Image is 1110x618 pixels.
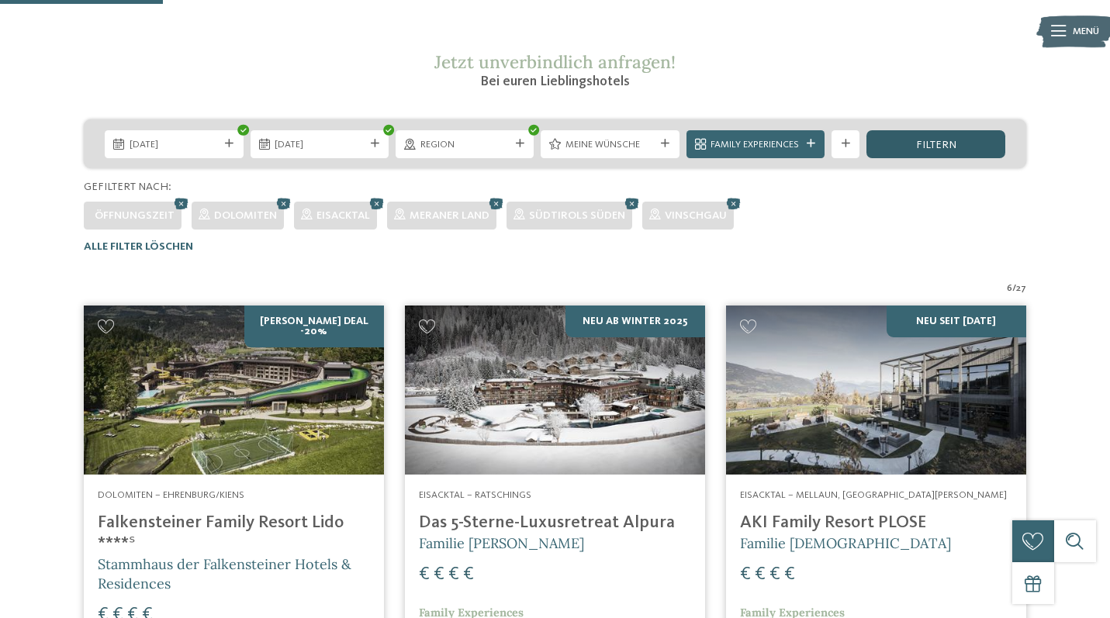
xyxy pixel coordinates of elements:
span: Familie [DEMOGRAPHIC_DATA] [740,534,951,552]
span: Südtirols Süden [529,210,625,221]
span: Familie [PERSON_NAME] [419,534,584,552]
span: filtern [916,140,956,150]
span: Eisacktal – Ratschings [419,490,531,500]
span: € [784,565,795,584]
span: Eisacktal – Mellaun, [GEOGRAPHIC_DATA][PERSON_NAME] [740,490,1007,500]
span: 6 [1007,281,1012,295]
span: Stammhaus der Falkensteiner Hotels & Residences [98,555,351,592]
span: Region [420,138,510,152]
img: Familienhotels gesucht? Hier findet ihr die besten! [405,306,705,475]
span: € [769,565,780,584]
span: / [1012,281,1016,295]
span: € [740,565,751,584]
span: Meraner Land [410,210,489,221]
span: Vinschgau [665,210,727,221]
span: Meine Wünsche [565,138,655,152]
span: Bei euren Lieblingshotels [480,74,630,88]
span: 27 [1016,281,1026,295]
span: € [448,565,459,584]
span: Dolomiten – Ehrenburg/Kiens [98,490,244,500]
h4: Falkensteiner Family Resort Lido ****ˢ [98,513,370,554]
img: Familienhotels gesucht? Hier findet ihr die besten! [726,306,1026,475]
span: Dolomiten [214,210,277,221]
span: Family Experiences [711,138,800,152]
img: Familienhotels gesucht? Hier findet ihr die besten! [84,306,384,475]
h4: AKI Family Resort PLOSE [740,513,1012,533]
h4: Das 5-Sterne-Luxusretreat Alpura [419,513,691,533]
span: [DATE] [130,138,219,152]
span: € [419,565,430,584]
span: € [434,565,444,584]
span: [DATE] [275,138,364,152]
span: Alle Filter löschen [84,241,193,252]
span: Jetzt unverbindlich anfragen! [434,50,676,73]
span: Gefiltert nach: [84,181,171,192]
span: € [755,565,766,584]
span: € [463,565,474,584]
span: Öffnungszeit [95,210,175,221]
span: Eisacktal [316,210,370,221]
